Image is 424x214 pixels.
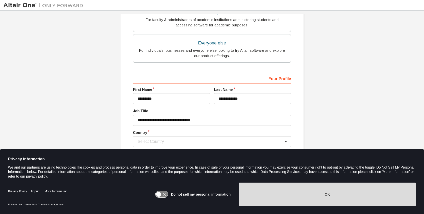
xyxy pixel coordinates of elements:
[3,2,87,9] img: Altair One
[133,73,291,83] div: Your Profile
[137,48,287,58] div: For individuals, businesses and everyone else looking to try Altair software and explore our prod...
[214,87,291,92] label: Last Name
[137,38,287,48] div: Everyone else
[133,130,291,135] label: Country
[137,17,287,28] div: For faculty & administrators of academic institutions administering students and accessing softwa...
[133,108,291,114] label: Job Title
[138,140,283,144] div: Select Country
[133,87,210,92] label: First Name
